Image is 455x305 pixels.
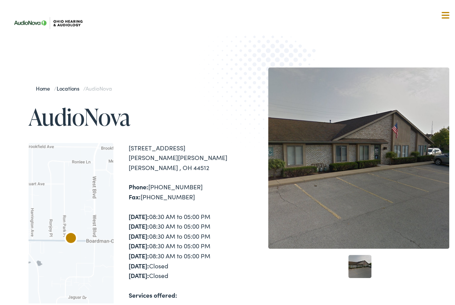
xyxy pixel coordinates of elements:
strong: [DATE]: [129,269,149,278]
div: AudioNova [62,228,80,246]
strong: [DATE]: [129,230,149,238]
strong: Services offered: [129,289,177,297]
div: [STREET_ADDRESS][PERSON_NAME][PERSON_NAME] [PERSON_NAME] , OH 44512 [129,141,230,171]
span: / / [36,83,112,90]
a: Locations [57,83,83,90]
strong: Phone: [129,180,148,189]
div: 08:30 AM to 05:00 PM 08:30 AM to 05:00 PM 08:30 AM to 05:00 PM 08:30 AM to 05:00 PM 08:30 AM to 0... [129,210,230,279]
strong: Fax: [129,190,141,199]
strong: [DATE]: [129,220,149,228]
strong: [DATE]: [129,260,149,268]
a: Home [36,83,54,90]
strong: [DATE]: [129,210,149,219]
div: [PHONE_NUMBER] [PHONE_NUMBER] [129,180,230,200]
a: 1 [348,253,371,276]
span: AudioNova [86,83,112,90]
h1: AudioNova [29,102,230,128]
strong: [DATE]: [129,239,149,248]
a: What We Offer [15,31,452,55]
strong: [DATE]: [129,249,149,258]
